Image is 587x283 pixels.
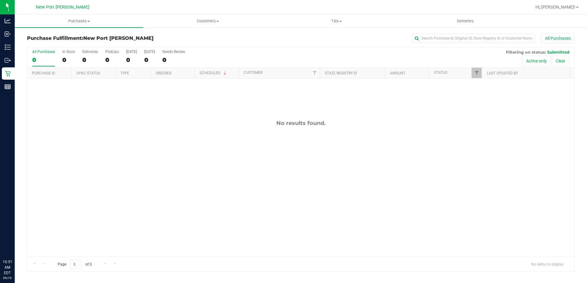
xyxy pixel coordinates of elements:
inline-svg: Inbound [5,31,11,37]
a: Customer [243,70,262,75]
a: Tills [272,15,401,28]
div: [DATE] [144,50,155,54]
inline-svg: Analytics [5,18,11,24]
div: Deliveries [82,50,98,54]
span: New Port [PERSON_NAME] [36,5,89,10]
div: Needs Review [162,50,185,54]
span: Deliveries [449,18,482,24]
span: Filtering on status: [506,50,546,55]
a: Scheduled [200,71,227,75]
span: Customers [144,18,272,24]
div: 0 [144,56,155,63]
iframe: Resource center [6,234,25,252]
h3: Purchase Fulfillment: [27,36,210,41]
div: No results found. [27,120,574,126]
a: Filter [310,68,320,78]
span: No items to display [526,259,568,269]
div: 0 [126,56,137,63]
a: Filter [472,68,482,78]
div: PickUps [105,50,119,54]
span: Tills [273,18,401,24]
button: All Purchases [541,33,575,43]
p: 10:51 AM EDT [3,259,12,276]
inline-svg: Inventory [5,44,11,50]
div: In Store [62,50,75,54]
inline-svg: Outbound [5,57,11,63]
a: Type [120,71,129,75]
div: All Purchases [32,50,55,54]
span: New Port [PERSON_NAME] [83,35,154,41]
div: 0 [82,56,98,63]
span: Purchases [15,18,143,24]
span: Hi, [PERSON_NAME]! [535,5,575,9]
button: Clear [552,56,570,66]
div: 0 [62,56,75,63]
div: 0 [32,56,55,63]
a: Customers [143,15,272,28]
a: Ordered [156,71,172,75]
div: 0 [105,56,119,63]
span: Submitted [547,50,570,55]
a: Amount [390,71,405,75]
span: Page of 0 [52,259,97,269]
div: 0 [162,56,185,63]
p: 09/19 [3,276,12,280]
a: Deliveries [401,15,530,28]
div: [DATE] [126,50,137,54]
a: Purchase ID [32,71,55,75]
input: Search Purchase ID, Original ID, State Registry ID or Customer Name... [412,34,535,43]
a: Last Updated By [487,71,518,75]
a: State Registry ID [325,71,357,75]
a: Status [434,70,447,75]
button: Active only [522,56,551,66]
a: Purchases [15,15,143,28]
a: Sync Status [76,71,100,75]
inline-svg: Reports [5,84,11,90]
inline-svg: Retail [5,70,11,77]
